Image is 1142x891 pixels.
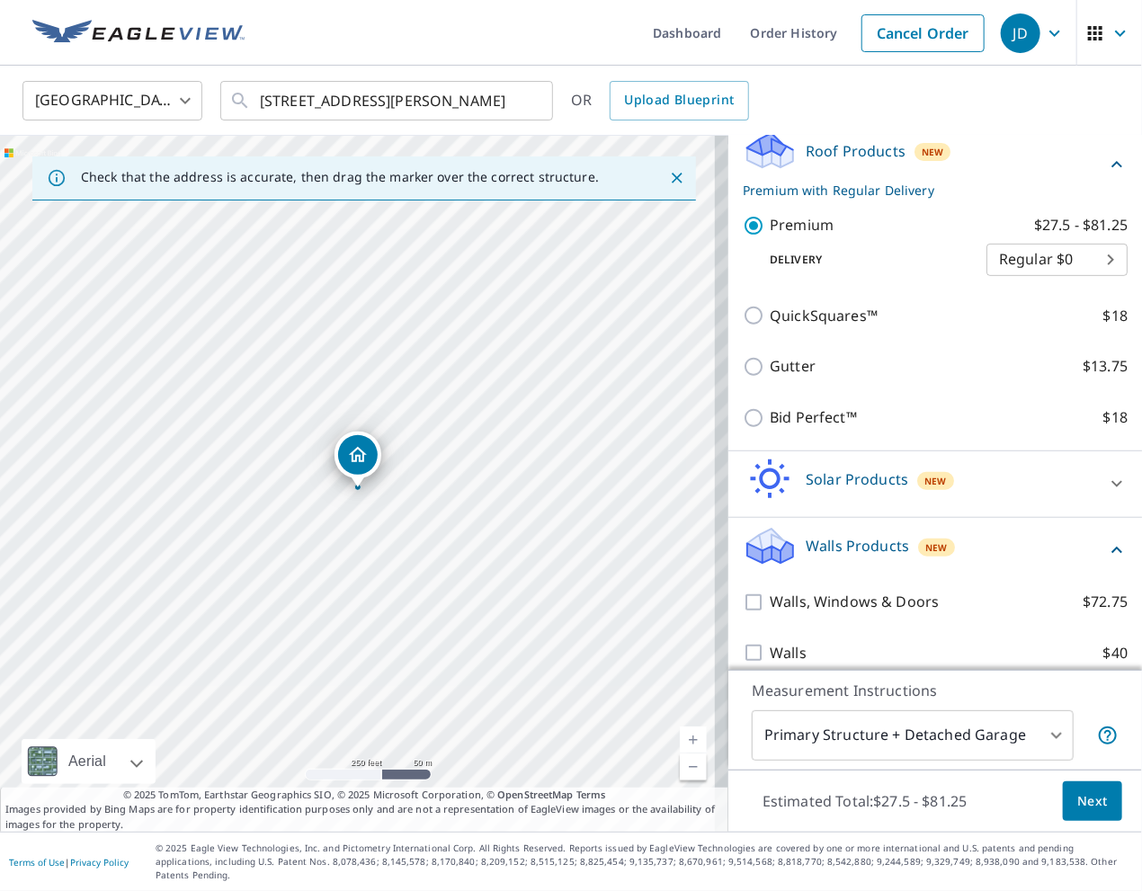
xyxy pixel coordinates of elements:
[9,856,65,869] a: Terms of Use
[922,145,944,159] span: New
[123,788,606,803] span: © 2025 TomTom, Earthstar Geographics SIO, © 2025 Microsoft Corporation, ©
[1103,305,1128,327] p: $18
[770,355,816,378] p: Gutter
[571,81,749,120] div: OR
[1034,214,1128,236] p: $27.5 - $81.25
[752,680,1119,701] p: Measurement Instructions
[680,753,707,780] a: Current Level 17, Zoom Out
[1083,591,1128,613] p: $72.75
[743,129,1128,200] div: Roof ProductsNewPremium with Regular Delivery
[861,14,985,52] a: Cancel Order
[1097,725,1119,746] span: Your report will include the primary structure and a detached garage if one exists.
[743,181,1106,200] p: Premium with Regular Delivery
[743,252,986,268] p: Delivery
[1063,781,1122,822] button: Next
[806,140,906,162] p: Roof Products
[1083,355,1128,378] p: $13.75
[624,89,734,111] span: Upload Blueprint
[770,642,807,664] p: Walls
[770,406,857,429] p: Bid Perfect™
[806,535,909,557] p: Walls Products
[806,468,908,490] p: Solar Products
[22,739,156,784] div: Aerial
[9,857,129,868] p: |
[743,459,1128,510] div: Solar ProductsNew
[1077,790,1108,813] span: Next
[81,169,599,185] p: Check that the address is accurate, then drag the marker over the correct structure.
[576,788,606,801] a: Terms
[986,235,1128,285] div: Regular $0
[63,739,112,784] div: Aerial
[260,76,516,126] input: Search by address or latitude-longitude
[32,20,245,47] img: EV Logo
[680,726,707,753] a: Current Level 17, Zoom In
[748,781,982,821] p: Estimated Total: $27.5 - $81.25
[1001,13,1040,53] div: JD
[743,525,1128,576] div: Walls ProductsNew
[665,166,689,190] button: Close
[770,591,939,613] p: Walls, Windows & Doors
[22,76,202,126] div: [GEOGRAPHIC_DATA]
[770,214,834,236] p: Premium
[335,432,381,487] div: Dropped pin, building 1, Residential property, 3616 Cranberry Dr Greenfield, IN 46140
[156,842,1133,882] p: © 2025 Eagle View Technologies, Inc. and Pictometry International Corp. All Rights Reserved. Repo...
[752,710,1074,761] div: Primary Structure + Detached Garage
[70,856,129,869] a: Privacy Policy
[1103,406,1128,429] p: $18
[924,474,947,488] span: New
[770,305,878,327] p: QuickSquares™
[1103,642,1128,664] p: $40
[925,540,948,555] span: New
[610,81,748,120] a: Upload Blueprint
[497,788,573,801] a: OpenStreetMap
